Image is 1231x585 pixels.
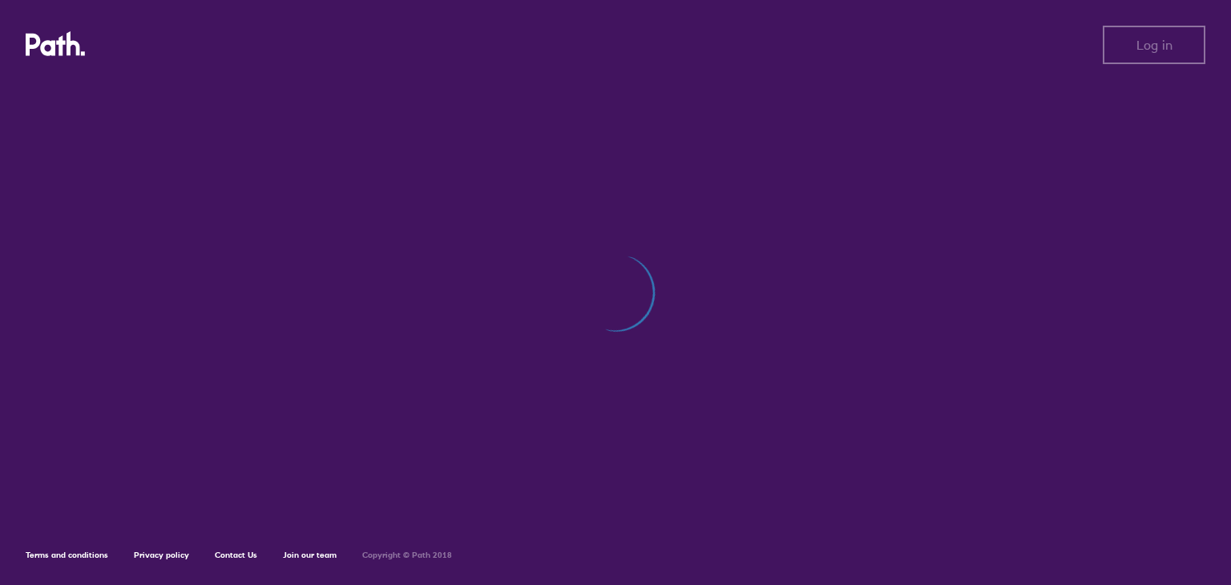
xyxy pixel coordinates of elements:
[26,550,108,560] a: Terms and conditions
[362,551,452,560] h6: Copyright © Path 2018
[1136,38,1172,52] span: Log in
[1103,26,1205,64] button: Log in
[215,550,257,560] a: Contact Us
[134,550,189,560] a: Privacy policy
[283,550,337,560] a: Join our team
